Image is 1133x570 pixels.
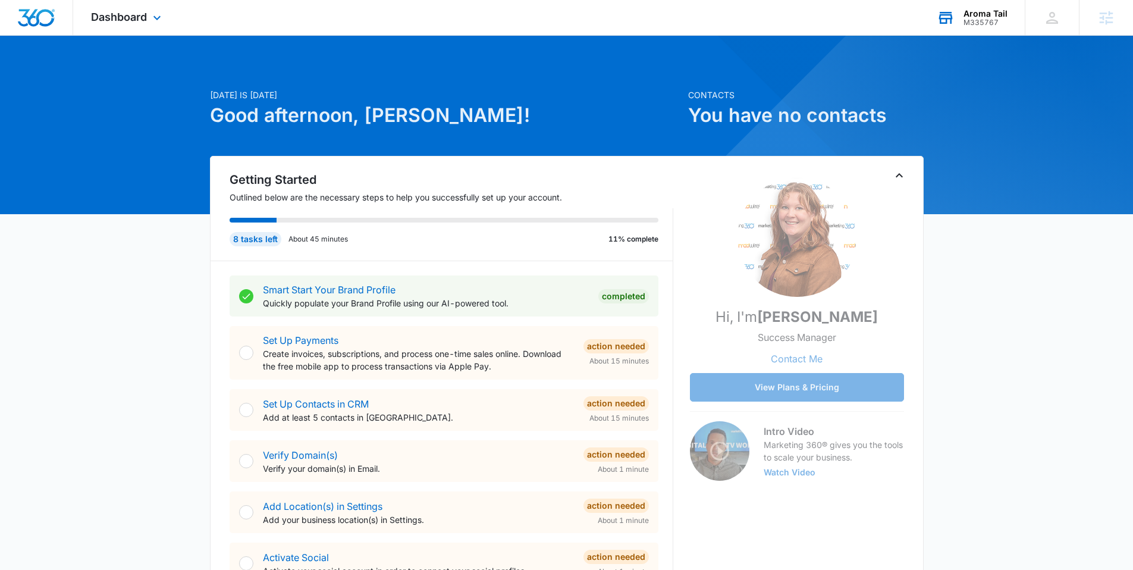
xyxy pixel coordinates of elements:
a: Add Location(s) in Settings [263,500,382,512]
p: Success Manager [758,330,836,344]
button: Contact Me [759,344,834,373]
div: 8 tasks left [230,232,281,246]
p: About 45 minutes [288,234,348,245]
span: About 15 minutes [589,356,649,367]
p: Marketing 360® gives you the tools to scale your business. [764,439,904,463]
p: Contacts [688,89,924,101]
span: Dashboard [91,11,147,23]
div: Action Needed [583,447,649,462]
a: Set Up Payments [263,334,338,346]
span: About 1 minute [598,464,649,475]
strong: [PERSON_NAME] [757,308,878,325]
img: Alexis Austere [737,178,856,297]
span: About 1 minute [598,515,649,526]
div: Action Needed [583,339,649,353]
p: Hi, I'm [715,306,878,328]
div: Completed [598,289,649,303]
div: Action Needed [583,499,649,513]
button: Watch Video [764,468,815,477]
a: Activate Social [263,552,329,563]
div: Action Needed [583,550,649,564]
a: Set Up Contacts in CRM [263,398,369,410]
div: account name [963,9,1008,18]
p: Quickly populate your Brand Profile using our AI-powered tool. [263,297,589,309]
p: 11% complete [608,234,658,245]
button: View Plans & Pricing [690,373,904,402]
h1: You have no contacts [688,101,924,130]
h3: Intro Video [764,424,904,439]
p: [DATE] is [DATE] [210,89,681,101]
button: Toggle Collapse [892,168,906,183]
div: Action Needed [583,396,649,411]
p: Verify your domain(s) in Email. [263,462,574,475]
img: Intro Video [690,421,749,481]
a: Verify Domain(s) [263,449,338,461]
span: About 15 minutes [589,413,649,424]
p: Outlined below are the necessary steps to help you successfully set up your account. [230,191,673,203]
h2: Getting Started [230,171,673,189]
h1: Good afternoon, [PERSON_NAME]! [210,101,681,130]
p: Add your business location(s) in Settings. [263,513,574,526]
a: Smart Start Your Brand Profile [263,284,396,296]
p: Create invoices, subscriptions, and process one-time sales online. Download the free mobile app t... [263,347,574,372]
p: Add at least 5 contacts in [GEOGRAPHIC_DATA]. [263,411,574,424]
div: account id [963,18,1008,27]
